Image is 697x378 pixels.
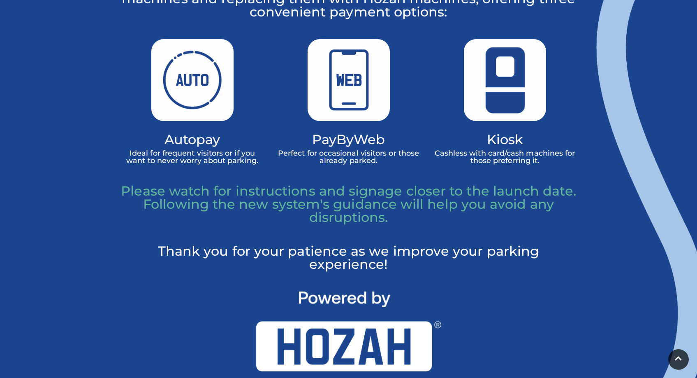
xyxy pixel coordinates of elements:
[433,133,577,145] h4: Kiosk
[433,149,577,164] p: Cashless with card/cash machines for those preferring it.
[277,133,421,145] h4: PayByWeb
[277,149,421,164] p: Perfect for occasional visitors or those already parked.
[120,133,264,145] h4: Autopay
[120,149,264,164] p: Ideal for frequent visitors or if you want to never worry about parking.
[120,184,577,224] p: Please watch for instructions and signage closer to the launch date. Following the new system's g...
[120,245,577,271] p: Thank you for your patience as we improve your parking experience!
